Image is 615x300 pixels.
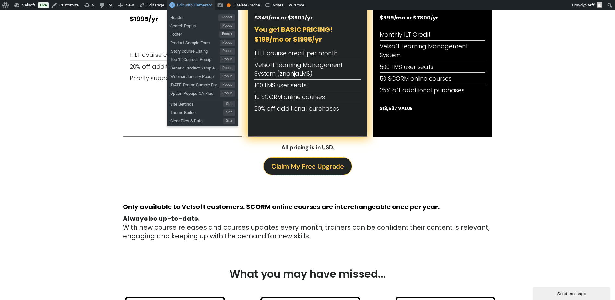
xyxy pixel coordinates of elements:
[167,63,238,71] a: Generic Product Sample FormPopup
[167,116,238,124] a: Clear Files & DataSite
[585,3,595,7] span: Steff
[223,118,235,124] span: Site
[38,2,49,8] a: Live
[123,214,200,223] strong: Always be up-to-date.
[254,25,361,44] h2: You get BASIC PRICING! $198/mo or $1995/yr
[220,48,235,55] span: Popup
[107,143,509,152] p: All pricing is in USD.
[167,21,238,29] a: Search PopupPopup
[177,3,212,7] span: Edit with Elementor
[130,61,236,72] li: 20% off additional purchase
[130,72,236,84] li: Priority support & locked-in Pricing
[380,61,486,73] li: 500 LMS user seats
[170,55,220,63] span: Top 12 Courses Popup
[167,107,238,116] a: Theme BuilderSite
[380,73,486,84] li: 50 SCORM online courses
[170,88,220,97] span: Option-Popups-CA-Plus
[254,15,361,21] h2: $349/mo or $3500/yr
[380,106,486,111] h2: $13,537 VALUE
[170,107,223,116] span: Theme Builder
[227,3,231,7] div: OK
[380,29,486,41] li: Monthly ILT Credit
[170,63,220,71] span: Generic Product Sample Form
[167,71,238,80] a: Webinar January PopupPopup
[167,29,238,38] a: FooterFooter
[533,286,612,300] iframe: chat widget
[167,99,238,107] a: Site SettingsSite
[170,29,219,38] span: Footer
[380,41,486,61] li: Velsoft Learning Management System
[220,73,235,80] span: Popup
[220,56,235,63] span: Popup
[254,80,361,91] li: 100 LMS user seats
[263,157,352,175] a: Claim My Free Upgrade
[254,47,361,59] li: 1 ILT course credit per month
[170,71,220,80] span: Webinar January Popup
[167,55,238,63] a: Top 12 Courses PopupPopup
[254,59,361,80] li: Velsoft Learning Management System (znanjaLMS)
[170,116,223,124] span: Clear Files & Data
[170,21,220,29] span: Search Popup
[220,90,235,97] span: Popup
[254,91,361,103] li: 10 SCORM online courses
[167,12,238,21] a: HeaderHeader
[219,31,235,38] span: Footer
[170,38,220,46] span: Product Sample Form
[271,161,344,171] span: Claim My Free Upgrade
[123,203,492,211] h2: Only available to Velsoft customers. SCORM online courses are interchangeable once per year.
[170,46,220,55] span: .Story Course Listing
[220,23,235,29] span: Popup
[130,49,236,61] li: 1 ILT course credit per month
[223,101,235,107] span: Site
[127,267,489,281] h2: What you may have missed...
[220,65,235,71] span: Popup
[170,80,220,88] span: [DATE] Promo Sample Form
[218,14,235,21] span: Header
[130,15,236,23] h2: $1995/yr
[254,124,361,130] h2: $7,237 VALUE
[380,15,486,21] h2: $699/mo or $7800/yr
[170,99,223,107] span: Site Settings
[167,88,238,97] a: Option-Popups-CA-PlusPopup
[380,84,486,96] li: 25% off additional purchases
[254,103,361,114] li: 20% off additional purchases
[223,109,235,116] span: Site
[220,40,235,46] span: Popup
[123,214,492,241] p: With new course releases and courses updates every month, trainers can be confident their content...
[167,80,238,88] a: [DATE] Promo Sample FormPopup
[167,38,238,46] a: Product Sample FormPopup
[170,12,218,21] span: Header
[220,82,235,88] span: Popup
[167,46,238,55] a: .Story Course ListingPopup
